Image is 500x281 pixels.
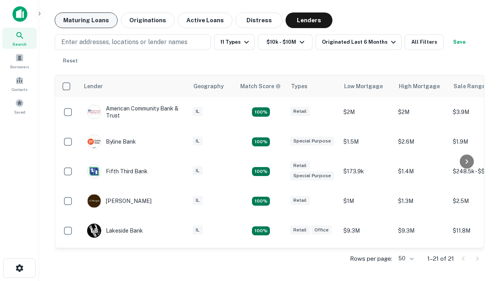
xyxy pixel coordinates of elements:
td: $1.3M [394,186,449,216]
td: $1.5M [339,127,394,157]
button: Originations [121,12,175,28]
p: 1–21 of 21 [427,254,454,263]
a: Contacts [2,73,37,94]
div: IL [193,196,203,205]
img: picture [87,165,101,178]
div: Lender [84,82,103,91]
th: Low Mortgage [339,75,394,97]
div: Capitalize uses an advanced AI algorithm to match your search with the best lender. The match sco... [240,82,281,91]
td: $9.3M [339,216,394,245]
div: Retail [290,161,310,170]
a: Search [2,28,37,49]
th: Geography [189,75,236,97]
button: Originated Last 6 Months [316,34,402,50]
div: High Mortgage [399,82,440,91]
button: Save your search to get updates of matches that match your search criteria. [447,34,472,50]
div: Fifth Third Bank [87,164,148,178]
div: Matching Properties: 2, hasApolloMatch: undefined [252,197,270,206]
h6: Match Score [240,82,279,91]
div: Matching Properties: 2, hasApolloMatch: undefined [252,167,270,176]
a: Borrowers [2,50,37,71]
img: picture [87,135,101,148]
div: IL [193,137,203,146]
button: Active Loans [178,12,232,28]
div: Retail [290,196,310,205]
span: Search [12,41,27,47]
div: 50 [395,253,415,264]
div: Office [311,226,332,235]
div: Matching Properties: 2, hasApolloMatch: undefined [252,107,270,117]
div: IL [193,226,203,235]
td: $2M [394,97,449,127]
button: Reset [58,53,83,69]
button: $10k - $10M [258,34,312,50]
div: Matching Properties: 3, hasApolloMatch: undefined [252,226,270,236]
p: Enter addresses, locations or lender names [61,37,187,47]
p: Rows per page: [350,254,392,263]
div: Retail [290,107,310,116]
button: 11 Types [214,34,255,50]
p: L B [91,227,98,235]
button: Maturing Loans [55,12,118,28]
div: Sale Range [454,82,485,91]
div: Special Purpose [290,137,334,146]
span: Contacts [12,86,27,92]
div: IL [193,166,203,175]
button: All Filters [405,34,444,50]
td: $173.9k [339,157,394,186]
div: Low Mortgage [344,82,383,91]
td: $1M [339,186,394,216]
div: American Community Bank & Trust [87,105,181,119]
div: Geography [193,82,224,91]
img: capitalize-icon.png [12,6,27,22]
td: $2M [339,97,394,127]
th: High Mortgage [394,75,449,97]
th: Capitalize uses an advanced AI algorithm to match your search with the best lender. The match sco... [236,75,286,97]
iframe: Chat Widget [461,219,500,256]
span: Borrowers [10,64,29,70]
td: $2.7M [339,245,394,275]
div: [PERSON_NAME] [87,194,152,208]
a: Saved [2,96,37,117]
button: Lenders [286,12,332,28]
img: picture [87,194,101,208]
div: Types [291,82,307,91]
th: Types [286,75,339,97]
th: Lender [79,75,189,97]
div: Lakeside Bank [87,224,143,238]
div: Retail [290,226,310,235]
span: Saved [14,109,25,115]
div: Byline Bank [87,135,136,149]
td: $7M [394,245,449,275]
div: Special Purpose [290,171,334,180]
td: $1.4M [394,157,449,186]
button: Enter addresses, locations or lender names [55,34,211,50]
button: Distress [236,12,282,28]
div: Originated Last 6 Months [322,37,398,47]
img: picture [87,105,101,119]
div: IL [193,107,203,116]
td: $9.3M [394,216,449,245]
td: $2.6M [394,127,449,157]
div: Matching Properties: 3, hasApolloMatch: undefined [252,137,270,147]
